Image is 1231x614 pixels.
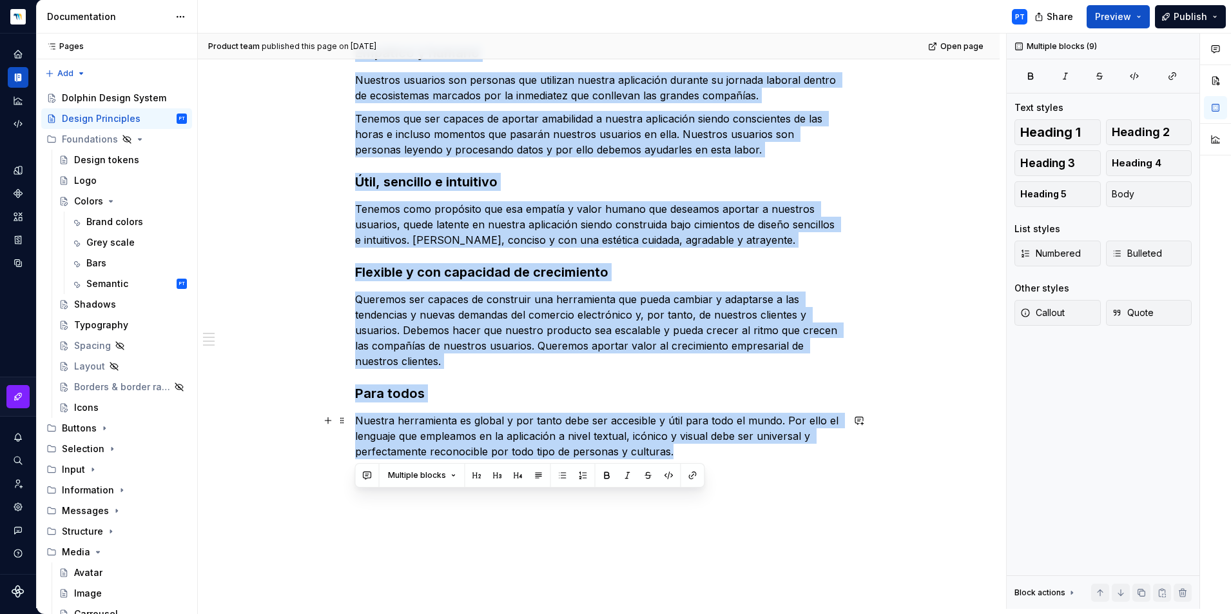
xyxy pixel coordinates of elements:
[62,546,90,559] div: Media
[1014,584,1077,602] div: Block actions
[1112,126,1170,139] span: Heading 2
[1112,188,1134,201] span: Body
[1014,223,1060,235] div: List styles
[53,397,192,418] a: Icons
[1112,306,1154,319] span: Quote
[1095,10,1131,23] span: Preview
[8,44,28,64] a: Home
[53,377,192,397] a: Borders & border radius
[41,418,192,439] div: Buttons
[53,170,192,191] a: Logo
[355,174,498,190] strong: Útil, sencillo e intuitivo
[355,111,842,157] p: Tenemos que ser capaces de aportar amabilidad a nuestra aplicación siendo conscientes de las hora...
[355,72,842,103] p: Nuestros usuarios son personas que utilizan nuestra aplicación durante su jornada laboral dentro ...
[53,315,192,335] a: Typography
[62,112,141,125] div: Design Principles
[10,9,26,25] img: d2ecb461-6a4b-4bd5-a5e7-8e16164cca3e.png
[57,68,73,79] span: Add
[208,41,260,52] span: Product team
[41,88,192,108] a: Dolphin Design System
[41,64,90,83] button: Add
[179,277,185,290] div: PT
[53,191,192,212] a: Colors
[74,401,99,414] div: Icons
[74,360,105,373] div: Layout
[1106,150,1192,176] button: Heading 4
[8,230,28,250] a: Storybook stories
[53,294,192,315] a: Shadows
[74,319,128,332] div: Typography
[1014,119,1101,145] button: Heading 1
[8,160,28,181] a: Design tokens
[62,504,109,517] div: Messages
[12,585,24,598] svg: Supernova Logo
[1020,126,1081,139] span: Heading 1
[1014,282,1069,295] div: Other styles
[41,439,192,459] div: Selection
[74,298,116,311] div: Shadows
[74,153,139,166] div: Design tokens
[1174,10,1207,23] span: Publish
[8,67,28,88] div: Documentation
[41,108,192,129] a: Design PrinciplesPT
[1014,300,1101,326] button: Callout
[66,253,192,273] a: Bars
[1112,247,1162,260] span: Bulleted
[8,114,28,134] a: Code automation
[41,41,84,52] div: Pages
[8,473,28,494] a: Invite team
[41,521,192,542] div: Structure
[66,212,192,232] a: Brand colors
[66,232,192,253] a: Grey scale
[41,459,192,480] div: Input
[355,386,425,401] strong: Para todos
[924,37,989,55] a: Open page
[74,195,103,208] div: Colors
[1020,157,1075,170] span: Heading 3
[86,236,135,249] div: Grey scale
[62,525,103,538] div: Structure
[8,183,28,204] a: Components
[62,463,85,476] div: Input
[41,480,192,500] div: Information
[1106,181,1192,207] button: Body
[41,129,192,150] div: Foundations
[8,206,28,227] a: Assets
[1106,241,1192,266] button: Bulleted
[8,427,28,448] button: Notifications
[1020,247,1081,260] span: Numbered
[8,450,28,471] button: Search ⌘K
[940,41,984,52] span: Open page
[8,90,28,111] a: Analytics
[66,273,192,294] a: SemanticPT
[1014,241,1101,266] button: Numbered
[62,133,118,146] div: Foundations
[8,253,28,273] div: Data sources
[1106,300,1192,326] button: Quote
[1112,157,1161,170] span: Heading 4
[74,381,170,393] div: Borders & border radius
[86,215,143,228] div: Brand colors
[74,566,102,579] div: Avatar
[1014,150,1101,176] button: Heading 3
[53,356,192,377] a: Layout
[355,292,842,369] p: Queremos ser capaces de construir una herramienta que pueda cambiar y adaptarse a las tendencias ...
[1020,188,1067,201] span: Heading 5
[53,583,192,604] a: Image
[1047,10,1073,23] span: Share
[53,562,192,583] a: Avatar
[8,497,28,517] a: Settings
[1020,306,1065,319] span: Callout
[1015,12,1025,22] div: PT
